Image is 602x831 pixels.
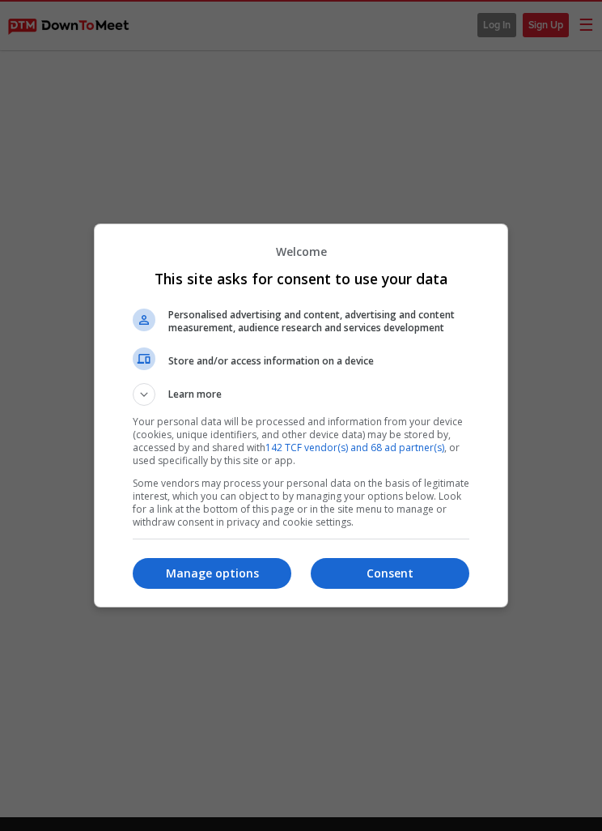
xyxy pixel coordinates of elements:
[311,565,469,582] p: Consent
[311,558,469,589] button: Consent
[133,565,291,582] p: Manage options
[133,269,469,288] h1: This site asks for consent to use your data
[168,309,469,335] span: Personalised advertising and content, advertising and content measurement, audience research and ...
[133,477,469,529] p: Some vendors may process your personal data on the basis of legitimate interest, which you can ob...
[133,558,291,589] button: Manage options
[168,355,469,368] span: Store and/or access information on a device
[133,244,469,259] p: Welcome
[168,387,222,406] span: Learn more
[133,383,469,406] button: Learn more
[133,415,469,467] p: Your personal data will be processed and information from your device (cookies, unique identifier...
[265,441,444,454] a: 142 TCF vendor(s) and 68 ad partner(s)
[94,224,508,607] div: This site asks for consent to use your data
